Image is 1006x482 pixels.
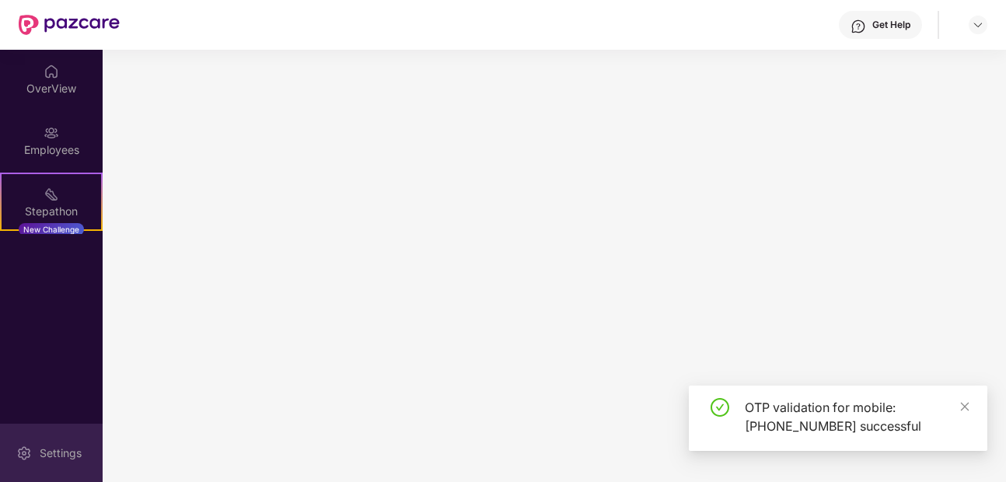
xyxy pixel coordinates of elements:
div: New Challenge [19,223,84,236]
img: New Pazcare Logo [19,15,120,35]
img: svg+xml;base64,PHN2ZyBpZD0iSG9tZSIgeG1sbnM9Imh0dHA6Ly93d3cudzMub3JnLzIwMDAvc3ZnIiB3aWR0aD0iMjAiIG... [44,64,59,79]
div: Stepathon [2,204,101,219]
img: svg+xml;base64,PHN2ZyBpZD0iRW1wbG95ZWVzIiB4bWxucz0iaHR0cDovL3d3dy53My5vcmcvMjAwMC9zdmciIHdpZHRoPS... [44,125,59,141]
div: Settings [35,445,86,461]
div: OTP validation for mobile: [PHONE_NUMBER] successful [745,398,969,435]
img: svg+xml;base64,PHN2ZyBpZD0iRHJvcGRvd24tMzJ4MzIiIHhtbG5zPSJodHRwOi8vd3d3LnczLm9yZy8yMDAwL3N2ZyIgd2... [972,19,984,31]
span: close [959,401,970,412]
span: check-circle [711,398,729,417]
div: Get Help [872,19,910,31]
img: svg+xml;base64,PHN2ZyBpZD0iSGVscC0zMngzMiIgeG1sbnM9Imh0dHA6Ly93d3cudzMub3JnLzIwMDAvc3ZnIiB3aWR0aD... [851,19,866,34]
img: svg+xml;base64,PHN2ZyBpZD0iU2V0dGluZy0yMHgyMCIgeG1sbnM9Imh0dHA6Ly93d3cudzMub3JnLzIwMDAvc3ZnIiB3aW... [16,445,32,461]
img: svg+xml;base64,PHN2ZyB4bWxucz0iaHR0cDovL3d3dy53My5vcmcvMjAwMC9zdmciIHdpZHRoPSIyMSIgaGVpZ2h0PSIyMC... [44,187,59,202]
